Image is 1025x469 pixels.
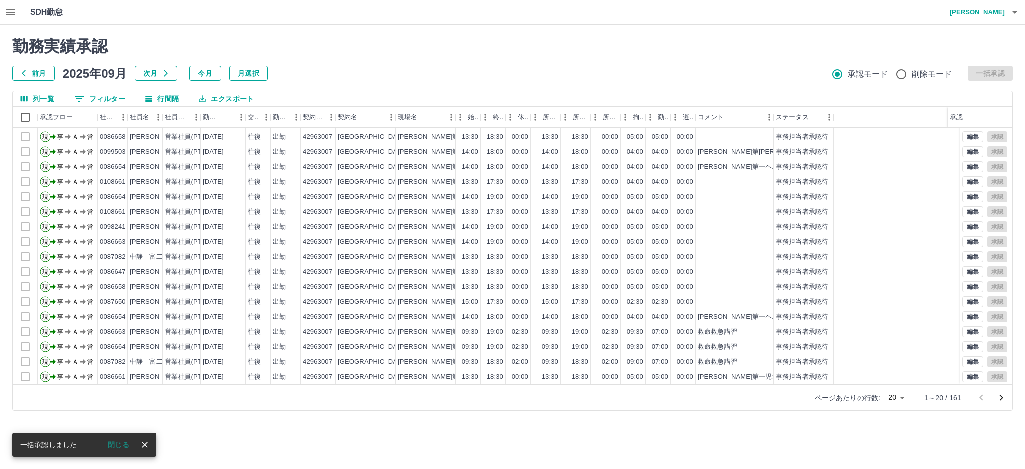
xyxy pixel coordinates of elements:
[652,177,668,187] div: 04:00
[303,207,332,217] div: 42963007
[338,107,357,128] div: 契約名
[677,207,693,217] div: 00:00
[42,148,48,155] text: 現
[652,237,668,247] div: 05:00
[462,237,478,247] div: 14:00
[677,237,693,247] div: 00:00
[646,107,671,128] div: 勤務
[338,207,407,217] div: [GEOGRAPHIC_DATA]
[677,192,693,202] div: 00:00
[677,147,693,157] div: 00:00
[512,162,528,172] div: 00:00
[652,207,668,217] div: 04:00
[950,107,963,128] div: 承認
[203,162,224,172] div: [DATE]
[487,252,503,262] div: 18:30
[303,162,332,172] div: 42963007
[191,91,262,106] button: エクスポート
[572,252,588,262] div: 18:30
[189,66,221,81] button: 今月
[203,147,224,157] div: [DATE]
[130,237,184,247] div: [PERSON_NAME]
[677,222,693,232] div: 00:00
[512,252,528,262] div: 00:00
[542,222,558,232] div: 14:00
[72,208,78,215] text: Ａ
[627,237,643,247] div: 05:00
[203,177,224,187] div: [DATE]
[165,162,217,172] div: 営業社員(PT契約)
[884,390,908,405] div: 20
[398,252,498,262] div: [PERSON_NAME]第１児童クラブ
[135,66,177,81] button: 次月
[57,133,63,140] text: 事
[203,207,224,217] div: [DATE]
[229,66,268,81] button: 月選択
[57,253,63,260] text: 事
[572,132,588,142] div: 18:30
[87,193,93,200] text: 営
[165,177,217,187] div: 営業社員(PT契約)
[444,110,459,125] button: メニュー
[512,222,528,232] div: 00:00
[303,222,332,232] div: 42963007
[189,110,204,125] button: メニュー
[962,206,983,217] button: 編集
[57,208,63,215] text: 事
[12,66,55,81] button: 前月
[398,132,498,142] div: [PERSON_NAME]第１児童クラブ
[698,162,785,172] div: [PERSON_NAME]第一ヘルプ
[303,177,332,187] div: 42963007
[776,147,828,157] div: 事務担当者承認待
[87,223,93,230] text: 営
[962,311,983,322] button: 編集
[621,107,646,128] div: 拘束
[130,192,184,202] div: [PERSON_NAME]
[776,222,828,232] div: 事務担当者承認待
[57,163,63,170] text: 事
[462,207,478,217] div: 13:30
[273,177,286,187] div: 出勤
[12,37,1013,56] h2: 勤務実績承認
[602,147,618,157] div: 00:00
[698,107,724,128] div: コメント
[962,236,983,247] button: 編集
[63,66,127,81] h5: 2025年09月
[130,107,149,128] div: 社員名
[87,133,93,140] text: 営
[652,147,668,157] div: 04:00
[130,252,169,262] div: 中静 富二子
[683,107,694,128] div: 遅刻等
[542,192,558,202] div: 14:00
[137,91,187,106] button: 行間隔
[603,107,619,128] div: 所定休憩
[542,237,558,247] div: 14:00
[42,163,48,170] text: 現
[203,252,224,262] div: [DATE]
[398,222,498,232] div: [PERSON_NAME]第１児童クラブ
[652,252,668,262] div: 05:00
[398,192,498,202] div: [PERSON_NAME]第１児童クラブ
[72,133,78,140] text: Ａ
[72,163,78,170] text: Ａ
[338,192,407,202] div: [GEOGRAPHIC_DATA]
[130,207,184,217] div: [PERSON_NAME]
[398,237,498,247] div: [PERSON_NAME]第１児童クラブ
[273,222,286,232] div: 出勤
[602,192,618,202] div: 00:00
[512,177,528,187] div: 00:00
[42,208,48,215] text: 現
[13,91,62,106] button: 列選択
[100,207,126,217] div: 0108661
[303,252,332,262] div: 42963007
[87,253,93,260] text: 営
[398,147,498,157] div: [PERSON_NAME]第１児童クラブ
[248,237,261,247] div: 往復
[573,107,589,128] div: 所定終業
[338,132,407,142] div: [GEOGRAPHIC_DATA]
[468,107,479,128] div: 始業
[248,222,261,232] div: 往復
[962,176,983,187] button: 編集
[542,132,558,142] div: 13:30
[234,110,249,125] button: メニュー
